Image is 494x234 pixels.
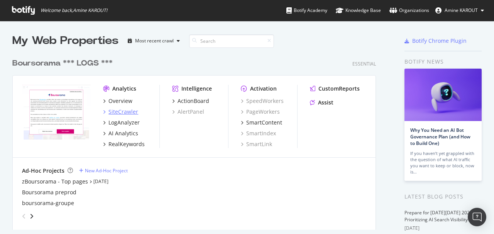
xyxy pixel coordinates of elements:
a: Botify Chrome Plugin [404,37,467,45]
a: LogAnalyzer [103,119,140,126]
a: zBoursorama - Top pages [22,178,88,185]
div: Knowledge Base [336,7,381,14]
div: angle-right [29,212,34,220]
img: Why You Need an AI Bot Governance Plan (and How to Build One) [404,69,482,121]
div: Assist [318,99,333,106]
div: Latest Blog Posts [404,192,482,201]
a: RealKeywords [103,140,145,148]
div: Botify Chrome Plugin [412,37,467,45]
a: ActionBoard [172,97,209,105]
div: If you haven’t yet grappled with the question of what AI traffic you want to keep or block, now is… [410,150,476,175]
div: ActionBoard [178,97,209,105]
div: New Ad-Hoc Project [85,167,128,174]
div: RealKeywords [108,140,145,148]
a: SpeedWorkers [241,97,284,105]
span: Amine KAROUT [445,7,478,13]
div: Open Intercom Messenger [468,208,486,226]
a: SiteCrawler [103,108,138,116]
a: PageWorkers [241,108,280,116]
button: Most recent crawl [125,35,183,47]
div: SiteCrawler [108,108,138,116]
div: SmartContent [246,119,282,126]
a: AlertPanel [172,108,204,116]
a: [DATE] [93,178,108,185]
div: LogAnalyzer [108,119,140,126]
div: CustomReports [318,85,360,93]
input: Search [189,34,274,48]
a: SmartIndex [241,130,276,137]
a: SmartContent [241,119,282,126]
div: Organizations [389,7,429,14]
div: Analytics [112,85,136,93]
div: Most recent crawl [135,39,174,43]
div: Activation [250,85,277,93]
a: New Ad-Hoc Project [79,167,128,174]
div: [DATE] [404,225,482,232]
div: Botify news [404,57,482,66]
div: AI Analytics [108,130,138,137]
a: AI Analytics [103,130,138,137]
img: boursorama.com [22,85,91,140]
a: Prepare for [DATE][DATE] 2025 by Prioritizing AI Search Visibility [404,209,479,223]
a: Why You Need an AI Bot Governance Plan (and How to Build One) [410,127,470,146]
div: angle-left [19,210,29,222]
button: Amine KAROUT [429,4,490,17]
a: CustomReports [310,85,360,93]
a: Boursorama preprod [22,189,76,196]
div: Ad-Hoc Projects [22,167,64,175]
a: Assist [310,99,333,106]
div: Botify Academy [286,7,327,14]
div: My Web Properties [12,33,118,49]
span: Welcome back, Amine KAROUT ! [41,7,107,13]
a: boursorama-groupe [22,199,74,207]
a: SmartLink [241,140,272,148]
div: Overview [108,97,132,105]
div: Intelligence [181,85,212,93]
div: grid [12,49,382,230]
div: Essential [352,61,376,67]
a: Overview [103,97,132,105]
